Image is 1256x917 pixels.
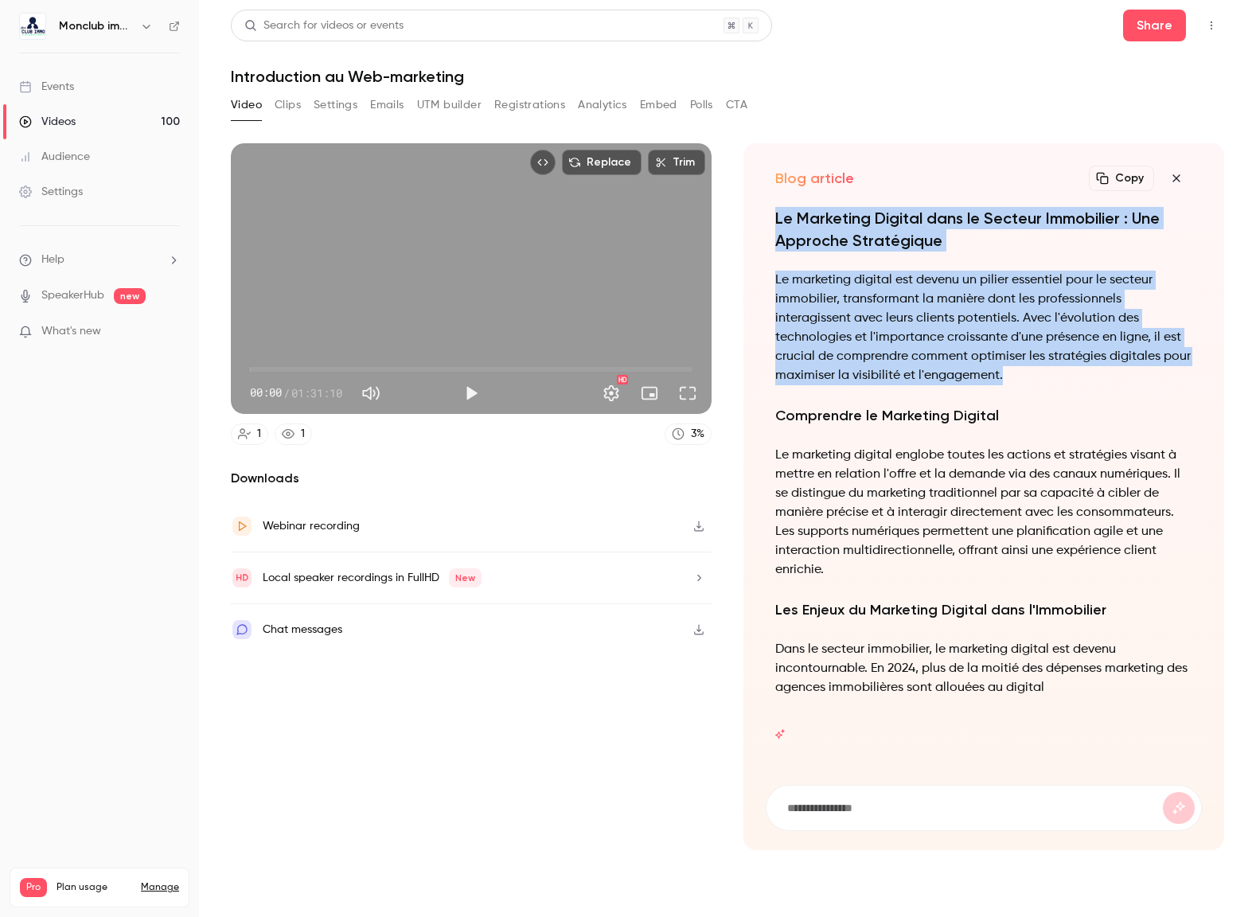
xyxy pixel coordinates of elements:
[1123,10,1186,41] button: Share
[19,114,76,130] div: Videos
[20,14,45,39] img: Monclub immo
[595,377,627,409] button: Settings
[114,288,146,304] span: new
[1089,166,1154,191] button: Copy
[257,426,261,443] div: 1
[1199,13,1224,38] button: Top Bar Actions
[449,568,482,587] span: New
[775,640,1192,697] p: Dans le secteur immobilier, le marketing digital est devenu incontournable. En 2024, plus de la m...
[775,207,1192,252] h1: Le Marketing Digital dans le Secteur Immobilier : Une Approche Stratégique
[41,323,101,340] span: What's new
[775,169,854,188] h2: Blog article
[417,92,482,118] button: UTM builder
[775,271,1192,385] p: Le marketing digital est devenu un pilier essentiel pour le secteur immobilier, transformant la m...
[231,469,712,488] h2: Downloads
[231,423,268,445] a: 1
[161,325,180,339] iframe: Noticeable Trigger
[250,384,342,401] div: 00:00
[250,384,282,401] span: 00:00
[231,67,1224,86] h1: Introduction au Web-marketing
[263,517,360,536] div: Webinar recording
[775,404,1192,427] h2: Comprendre le Marketing Digital
[578,92,627,118] button: Analytics
[370,92,404,118] button: Emails
[59,18,134,34] h6: Monclub immo
[726,92,747,118] button: CTA
[494,92,565,118] button: Registrations
[314,92,357,118] button: Settings
[301,426,305,443] div: 1
[20,878,47,897] span: Pro
[775,599,1192,621] h2: Les Enjeux du Marketing Digital dans l'Immobilier
[291,384,342,401] span: 01:31:10
[19,184,83,200] div: Settings
[617,375,628,384] div: HD
[530,150,556,175] button: Embed video
[275,92,301,118] button: Clips
[775,446,1192,579] p: Le marketing digital englobe toutes les actions et stratégies visant à mettre en relation l'offre...
[634,377,665,409] button: Turn on miniplayer
[640,92,677,118] button: Embed
[355,377,387,409] button: Mute
[283,384,290,401] span: /
[19,79,74,95] div: Events
[263,568,482,587] div: Local speaker recordings in FullHD
[562,150,642,175] button: Replace
[665,423,712,445] a: 3%
[455,377,487,409] button: Play
[141,881,179,894] a: Manage
[41,287,104,304] a: SpeakerHub
[691,426,704,443] div: 3 %
[690,92,713,118] button: Polls
[19,252,180,268] li: help-dropdown-opener
[263,620,342,639] div: Chat messages
[19,149,90,165] div: Audience
[231,92,262,118] button: Video
[648,150,705,175] button: Trim
[275,423,312,445] a: 1
[41,252,64,268] span: Help
[244,18,404,34] div: Search for videos or events
[672,377,704,409] button: Full screen
[57,881,131,894] span: Plan usage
